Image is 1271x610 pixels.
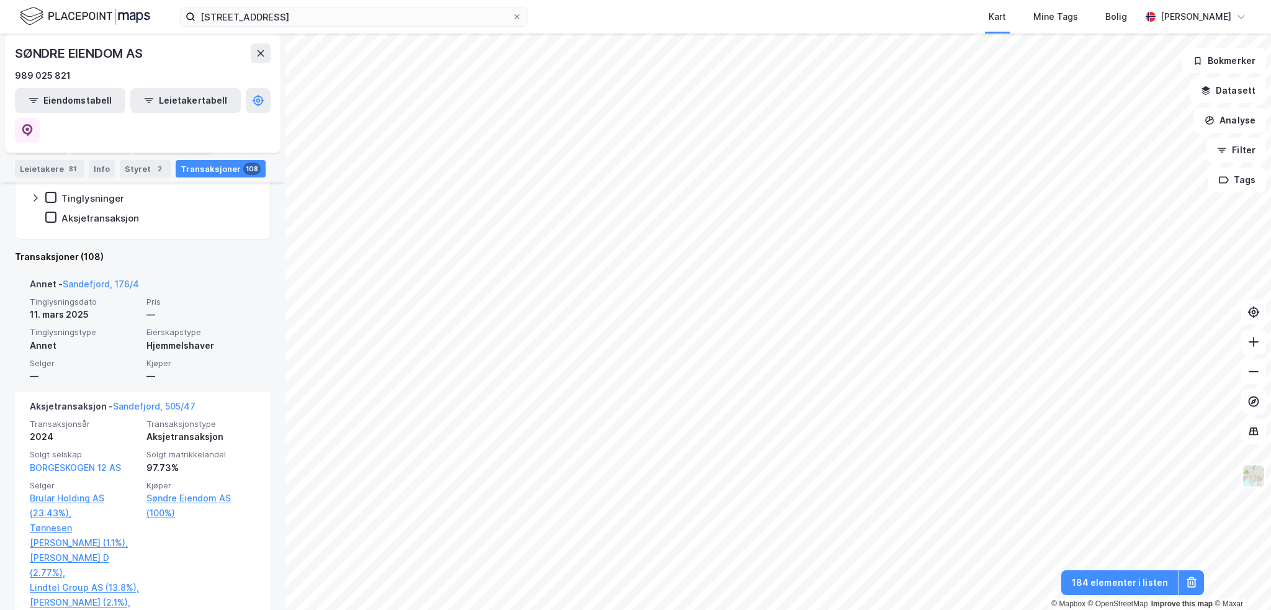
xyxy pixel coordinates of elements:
[30,277,139,297] div: Annet -
[61,212,139,224] div: Aksjetransaksjon
[30,449,139,460] span: Solgt selskap
[120,160,171,177] div: Styret
[1033,9,1078,24] div: Mine Tags
[1161,9,1231,24] div: [PERSON_NAME]
[1151,599,1213,608] a: Improve this map
[30,429,139,444] div: 2024
[30,462,121,473] a: BORGESKOGEN 12 AS
[243,163,261,175] div: 108
[1194,108,1266,133] button: Analyse
[30,307,139,322] div: 11. mars 2025
[30,399,195,419] div: Aksjetransaksjon -
[146,297,256,307] span: Pris
[1088,599,1148,608] a: OpenStreetMap
[146,307,256,322] div: —
[15,160,84,177] div: Leietakere
[113,401,195,411] a: Sandefjord, 505/47
[1061,570,1179,595] button: 184 elementer i listen
[146,338,256,353] div: Hjemmelshaver
[146,480,256,491] span: Kjøper
[130,88,241,113] button: Leietakertabell
[15,43,145,63] div: SØNDRE EIENDOM AS
[989,9,1006,24] div: Kart
[146,369,256,383] div: —
[1242,464,1265,488] img: Z
[30,595,139,610] a: [PERSON_NAME] (2.1%),
[15,88,125,113] button: Eiendomstabell
[30,297,139,307] span: Tinglysningsdato
[146,449,256,460] span: Solgt matrikkelandel
[30,327,139,338] span: Tinglysningstype
[15,68,71,83] div: 989 025 821
[30,338,139,353] div: Annet
[1208,168,1266,192] button: Tags
[30,358,139,369] span: Selger
[63,279,139,289] a: Sandefjord, 176/4
[20,6,150,27] img: logo.f888ab2527a4732fd821a326f86c7f29.svg
[1190,78,1266,103] button: Datasett
[195,7,512,26] input: Søk på adresse, matrikkel, gårdeiere, leietakere eller personer
[15,249,271,264] div: Transaksjoner (108)
[153,163,166,175] div: 2
[1206,138,1266,163] button: Filter
[30,480,139,491] span: Selger
[1051,599,1085,608] a: Mapbox
[1105,9,1127,24] div: Bolig
[30,491,139,521] a: Brular Holding AS (23.43%),
[30,419,139,429] span: Transaksjonsår
[146,419,256,429] span: Transaksjonstype
[176,160,266,177] div: Transaksjoner
[30,550,139,580] a: [PERSON_NAME] D (2.77%),
[30,521,139,550] a: Tønnesen [PERSON_NAME] (1.1%),
[146,460,256,475] div: 97.73%
[1209,550,1271,610] div: Kontrollprogram for chat
[66,163,79,175] div: 81
[89,160,115,177] div: Info
[146,358,256,369] span: Kjøper
[146,327,256,338] span: Eierskapstype
[1209,550,1271,610] iframe: Chat Widget
[30,580,139,595] a: Lindtel Group AS (13.8%),
[30,369,139,383] div: —
[146,491,256,521] a: Søndre Eiendom AS (100%)
[1182,48,1266,73] button: Bokmerker
[61,192,124,204] div: Tinglysninger
[146,429,256,444] div: Aksjetransaksjon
